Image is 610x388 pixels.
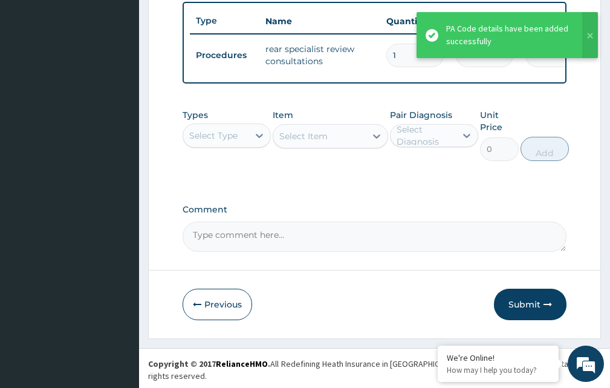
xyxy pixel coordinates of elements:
[190,44,259,67] td: Procedures
[390,109,452,121] label: Pair Diagnosis
[189,130,238,142] div: Select Type
[6,259,230,301] textarea: Type your message and hit 'Enter'
[494,289,566,320] button: Submit
[183,205,566,215] label: Comment
[148,358,270,369] strong: Copyright © 2017 .
[183,110,208,120] label: Types
[198,6,227,35] div: Minimize live chat window
[281,358,601,370] div: Redefining Heath Insurance in [GEOGRAPHIC_DATA] using Telemedicine and Data Science!
[397,123,455,148] div: Select Diagnosis
[380,9,450,33] th: Quantity
[22,61,49,91] img: d_794563401_company_1708531726252_794563401
[190,10,259,32] th: Type
[447,365,550,375] p: How may I help you today?
[447,352,550,363] div: We're Online!
[183,289,252,320] button: Previous
[70,117,167,239] span: We're online!
[63,68,203,84] div: Chat with us now
[273,109,293,121] label: Item
[519,9,589,33] th: Total Price
[259,9,380,33] th: Name
[521,137,569,161] button: Add
[446,22,571,48] div: PA Code details have been added successfully
[450,9,519,33] th: Unit Price
[216,358,268,369] a: RelianceHMO
[259,37,380,73] td: rear specialist review consultations
[480,109,518,133] label: Unit Price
